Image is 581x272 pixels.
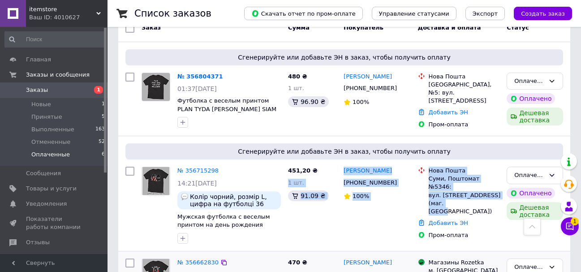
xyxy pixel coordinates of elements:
[342,177,399,189] div: [PHONE_NUMBER]
[99,138,105,146] span: 52
[177,85,217,92] span: 01:37[DATE]
[26,86,48,94] span: Заказы
[429,121,500,129] div: Пром-оплата
[372,7,456,20] button: Управление статусами
[29,5,96,13] span: itemstore
[142,167,170,195] img: Фото товару
[177,213,270,237] a: Мужская футболка с веселым принтом на день рождения сколько лет L
[288,179,304,186] span: 1 шт.
[429,220,468,226] a: Добавить ЭН
[429,81,500,105] div: [GEOGRAPHIC_DATA], №5: вул. [STREET_ADDRESS]
[514,77,545,86] div: Оплаченный
[142,167,170,195] a: Фото товару
[288,167,318,174] span: 451,20 ₴
[26,200,67,208] span: Уведомления
[142,73,170,101] img: Фото товару
[288,259,307,266] span: 470 ₴
[102,151,105,159] span: 6
[26,56,51,64] span: Главная
[29,13,108,22] div: Ваш ID: 4010627
[429,109,468,116] a: Добавить ЭН
[134,8,211,19] h1: Список заказов
[288,190,329,201] div: 91.09 ₴
[95,125,105,134] span: 163
[514,171,545,180] div: Оплаченный
[429,175,500,216] div: Суми, Поштомат №5346: вул. [STREET_ADDRESS] (маг. [GEOGRAPHIC_DATA])
[514,7,572,20] button: Создать заказ
[353,99,369,105] span: 100%
[507,108,563,125] div: Дешевая доставка
[4,31,106,47] input: Поиск
[129,53,559,62] span: Сгенерируйте или добавьте ЭН в заказ, чтобы получить оплату
[177,167,219,174] a: № 356715298
[473,10,498,17] span: Экспорт
[129,147,559,156] span: Сгенерируйте или добавьте ЭН в заказ, чтобы получить оплату
[26,238,50,246] span: Отзывы
[102,100,105,108] span: 1
[379,10,449,17] span: Управление статусами
[344,73,392,81] a: [PERSON_NAME]
[521,10,565,17] span: Создать заказ
[288,24,310,31] span: Сумма
[288,73,307,80] span: 480 ₴
[344,167,392,175] a: [PERSON_NAME]
[429,73,500,81] div: Нова Пошта
[507,188,555,199] div: Оплачено
[31,151,70,159] span: Оплаченные
[251,9,356,17] span: Скачать отчет по пром-оплате
[561,217,579,235] button: Чат с покупателем1
[177,180,217,187] span: 14:21[DATE]
[342,82,399,94] div: [PHONE_NUMBER]
[514,263,545,272] div: Оплаченный
[142,24,161,31] span: Заказ
[505,10,572,17] a: Создать заказ
[429,259,500,267] div: Магазины Rozetka
[94,86,103,94] span: 1
[465,7,505,20] button: Экспорт
[344,24,383,31] span: Покупатель
[288,96,329,107] div: 96.90 ₴
[429,231,500,239] div: Пром-оплата
[288,85,304,91] span: 1 шт.
[26,215,83,231] span: Показатели работы компании
[190,193,277,207] span: Колір чорний, розмір L, цифра на футболці 36
[507,202,563,220] div: Дешевая доставка
[429,167,500,175] div: Нова Пошта
[571,217,579,225] span: 1
[31,138,70,146] span: Отмененные
[344,259,392,267] a: [PERSON_NAME]
[102,113,105,121] span: 5
[26,185,77,193] span: Товары и услуги
[507,24,529,31] span: Статус
[31,100,51,108] span: Новые
[26,169,61,177] span: Сообщения
[177,73,223,80] a: № 356804371
[177,97,276,121] a: Футболка с веселым принтом PLAN TYDA [PERSON_NAME] SIAM MILLIONER Черный, L
[177,259,219,266] a: № 356662830
[507,93,555,104] div: Оплачено
[181,193,188,200] img: :speech_balloon:
[26,71,90,79] span: Заказы и сообщения
[244,7,363,20] button: Скачать отчет по пром-оплате
[31,113,62,121] span: Принятые
[353,193,369,199] span: 100%
[418,24,481,31] span: Доставка и оплата
[31,125,74,134] span: Выполненные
